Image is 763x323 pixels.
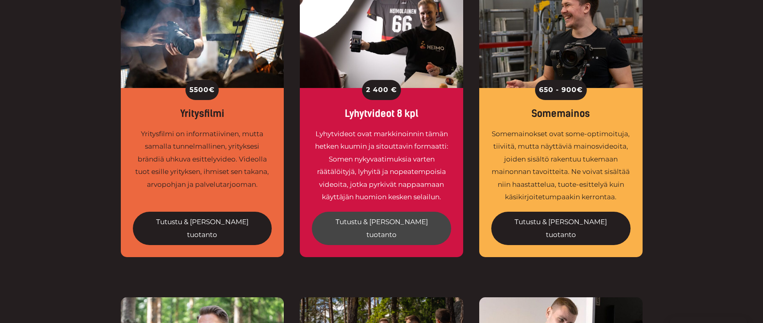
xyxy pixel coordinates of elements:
div: Yritysfilmi [133,108,272,120]
div: Yritysfilmi on informatiivinen, mutta samalla tunnelmallinen, yrityksesi brändiä uhkuva esittelyv... [133,128,272,204]
a: Tutustu & [PERSON_NAME] tuotanto [312,212,451,245]
div: 5500 [185,80,219,100]
div: 2 400 € [362,80,401,100]
div: 650 - 900 [535,80,587,100]
div: Lyhytvideot 8 kpl [312,108,451,120]
span: € [577,84,583,96]
a: Tutustu & [PERSON_NAME] tuotanto [133,212,272,245]
a: Tutustu & [PERSON_NAME] tuotanto [491,212,631,245]
span: € [209,84,215,96]
div: Somemainos [491,108,631,120]
div: Lyhytvideot ovat markkinoinnin tämän hetken kuumin ja sitouttavin formaatti: Somen nykyvaatimuksi... [312,128,451,204]
div: Somemainokset ovat some-optimoituja, tiiviitä, mutta näyttäviä mainosvideoita, joiden sisältö rak... [491,128,631,204]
